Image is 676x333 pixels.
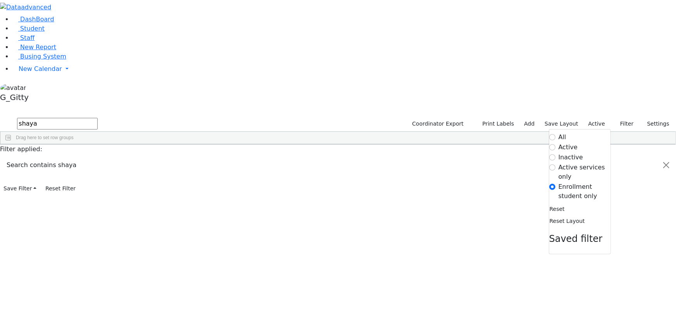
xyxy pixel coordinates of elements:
label: Active services only [559,163,611,181]
a: DashBoard [12,16,54,23]
span: DashBoard [20,16,54,23]
button: Reset Layout [549,215,585,227]
a: New Report [12,43,56,51]
input: All [549,134,556,140]
span: New Calendar [19,65,62,72]
label: Enrollment student only [559,182,611,201]
a: Student [12,25,45,32]
button: Print Labels [473,118,518,130]
span: New Report [20,43,56,51]
span: Busing System [20,53,66,60]
button: Coordinator Export [407,118,467,130]
button: Close [657,154,676,176]
span: Staff [20,34,34,41]
span: Drag here to set row groups [16,135,74,140]
div: Settings [549,129,611,254]
a: Staff [12,34,34,41]
label: Active [585,118,609,130]
input: Enrollment student only [549,184,556,190]
label: Active [559,143,578,152]
label: All [559,133,566,142]
input: Inactive [549,154,556,160]
span: Student [20,25,45,32]
button: Settings [637,118,673,130]
input: Active services only [549,164,556,171]
button: Filter [610,118,637,130]
label: Inactive [559,153,583,162]
input: Search [17,118,98,129]
span: Saved filter [549,233,603,244]
a: Busing System [12,53,66,60]
a: Add [521,118,538,130]
input: Active [549,144,556,150]
a: New Calendar [12,61,676,77]
button: Reset [549,203,565,215]
button: Reset Filter [42,183,79,195]
button: Save Layout [541,118,581,130]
